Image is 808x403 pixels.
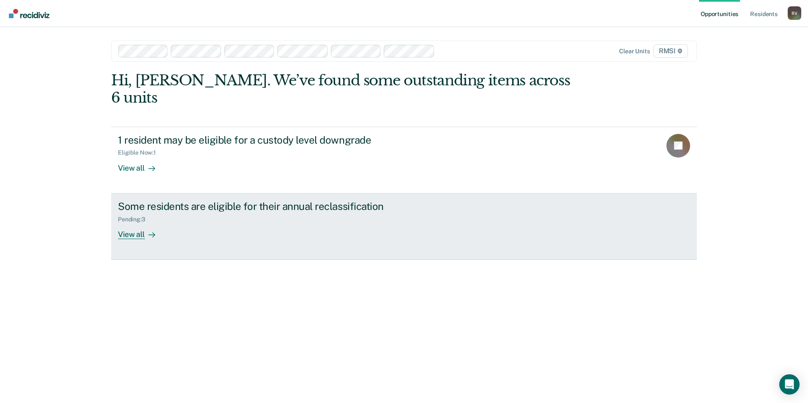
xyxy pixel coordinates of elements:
img: Recidiviz [9,9,49,18]
div: Hi, [PERSON_NAME]. We’ve found some outstanding items across 6 units [111,72,580,106]
button: Profile dropdown button [788,6,801,20]
div: B V [788,6,801,20]
span: RMSI [653,44,688,58]
div: 1 resident may be eligible for a custody level downgrade [118,134,415,146]
div: View all [118,223,165,239]
div: Some residents are eligible for their annual reclassification [118,200,415,212]
div: View all [118,156,165,173]
div: Clear units [619,48,650,55]
div: Eligible Now : 1 [118,149,163,156]
a: 1 resident may be eligible for a custody level downgradeEligible Now:1View all [111,127,697,193]
a: Some residents are eligible for their annual reclassificationPending:3View all [111,193,697,260]
div: Open Intercom Messenger [779,374,800,395]
div: Pending : 3 [118,216,152,223]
